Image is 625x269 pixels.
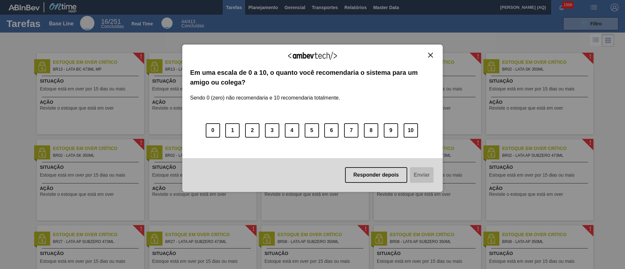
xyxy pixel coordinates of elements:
[324,123,339,138] button: 6
[344,123,358,138] button: 7
[190,87,340,101] label: Sendo 0 (zero) não recomendaria e 10 recomendaria totalmente.
[206,123,220,138] button: 0
[305,123,319,138] button: 5
[345,167,408,183] button: Responder depois
[404,123,418,138] button: 10
[225,123,240,138] button: 1
[364,123,378,138] button: 8
[190,68,435,87] label: Em uma escala de 0 a 10, o quanto você recomendaria o sistema para um amigo ou colega?
[426,52,435,58] button: Close
[288,52,337,60] img: Logo Ambevtech
[245,123,259,138] button: 2
[428,53,433,58] img: Close
[384,123,398,138] button: 9
[285,123,299,138] button: 4
[265,123,279,138] button: 3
